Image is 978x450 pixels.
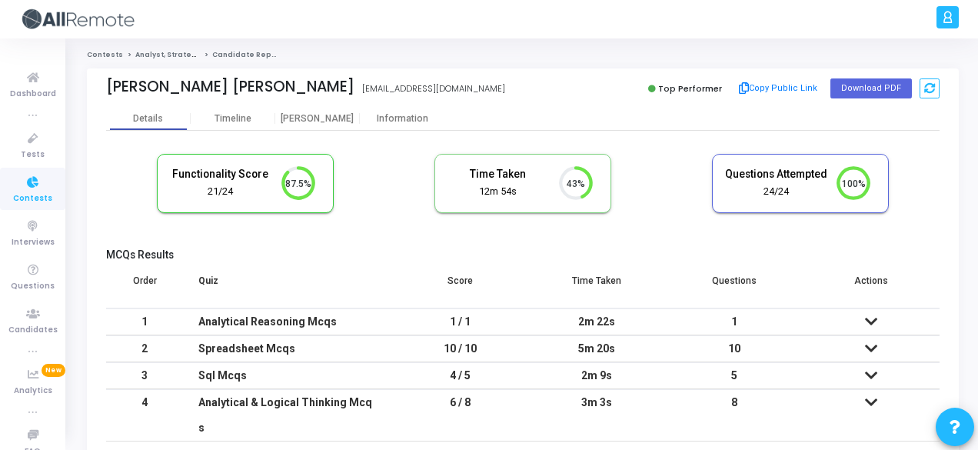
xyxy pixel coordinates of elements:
td: 2 [106,335,183,362]
span: Tests [21,148,45,162]
div: [PERSON_NAME] [PERSON_NAME] [106,78,354,95]
h5: MCQs Results [106,248,940,262]
div: 24/24 [724,185,827,199]
div: Timeline [215,113,251,125]
div: [EMAIL_ADDRESS][DOMAIN_NAME] [362,82,505,95]
div: 5m 20s [544,336,650,362]
div: Spreadsheet Mcqs [198,336,376,362]
div: Analytical & Logical Thinking Mcqs [198,390,376,441]
td: 10 [666,335,803,362]
a: Analyst, Strategy And Operational Excellence [135,50,311,59]
div: [PERSON_NAME] [275,113,360,125]
h5: Functionality Score [169,168,272,181]
td: 1 [666,308,803,335]
td: 1 [106,308,183,335]
div: Analytical Reasoning Mcqs [198,309,376,335]
th: Actions [803,265,940,308]
td: 4 / 5 [391,362,528,389]
img: logo [19,4,135,35]
td: 8 [666,389,803,442]
div: 21/24 [169,185,272,199]
th: Time Taken [528,265,665,308]
span: Contests [13,192,52,205]
button: Download PDF [830,78,912,98]
th: Questions [666,265,803,308]
th: Score [391,265,528,308]
td: 10 / 10 [391,335,528,362]
div: Information [360,113,444,125]
div: Sql Mcqs [198,363,376,388]
span: Questions [11,280,55,293]
span: Dashboard [10,88,56,101]
th: Order [106,265,183,308]
th: Quiz [183,265,391,308]
span: Candidate Report [212,50,283,59]
div: 2m 22s [544,309,650,335]
span: Candidates [8,324,58,337]
button: Copy Public Link [734,77,823,100]
span: Top Performer [658,82,722,95]
span: New [42,364,65,377]
div: 2m 9s [544,363,650,388]
div: Details [133,113,163,125]
h5: Time Taken [447,168,550,181]
td: 6 / 8 [391,389,528,442]
nav: breadcrumb [87,50,959,60]
td: 5 [666,362,803,389]
div: 12m 54s [447,185,550,199]
div: 3m 3s [544,390,650,415]
td: 1 / 1 [391,308,528,335]
span: Analytics [14,385,52,398]
td: 3 [106,362,183,389]
a: Contests [87,50,123,59]
td: 4 [106,389,183,442]
span: Interviews [12,236,55,249]
h5: Questions Attempted [724,168,827,181]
